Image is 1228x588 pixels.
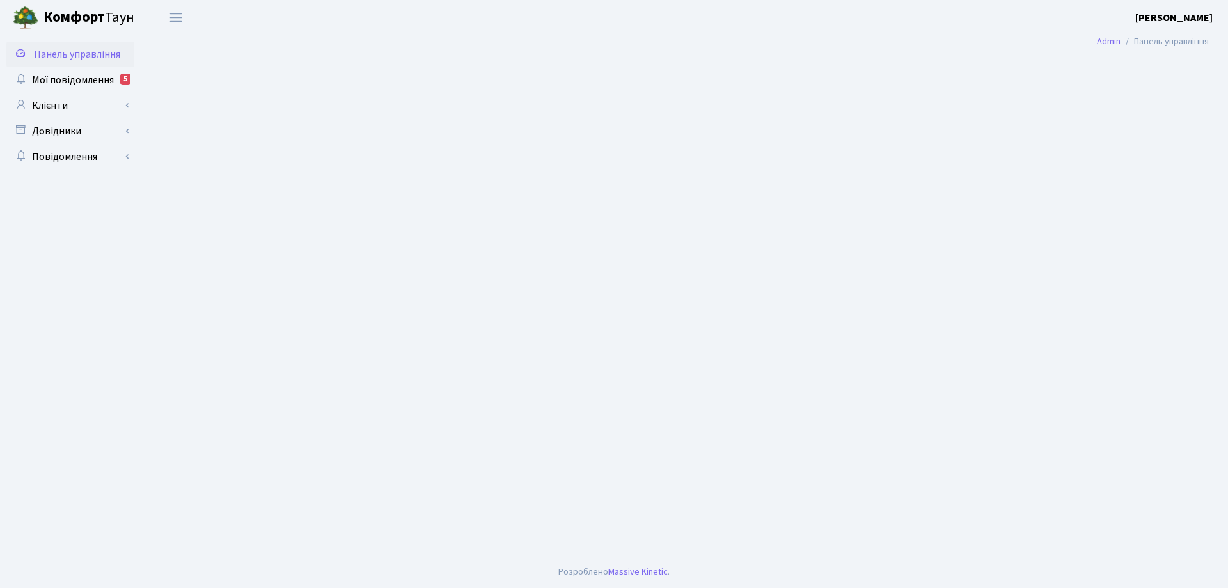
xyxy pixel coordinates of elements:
[1078,28,1228,55] nav: breadcrumb
[558,565,670,579] div: Розроблено .
[6,118,134,144] a: Довідники
[6,67,134,93] a: Мої повідомлення5
[160,7,192,28] button: Переключити навігацію
[6,42,134,67] a: Панель управління
[1135,11,1213,25] b: [PERSON_NAME]
[43,7,134,29] span: Таун
[608,565,668,578] a: Massive Kinetic
[6,93,134,118] a: Клієнти
[43,7,105,28] b: Комфорт
[1135,10,1213,26] a: [PERSON_NAME]
[120,74,130,85] div: 5
[1097,35,1121,48] a: Admin
[6,144,134,170] a: Повідомлення
[1121,35,1209,49] li: Панель управління
[13,5,38,31] img: logo.png
[32,73,114,87] span: Мої повідомлення
[34,47,120,61] span: Панель управління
